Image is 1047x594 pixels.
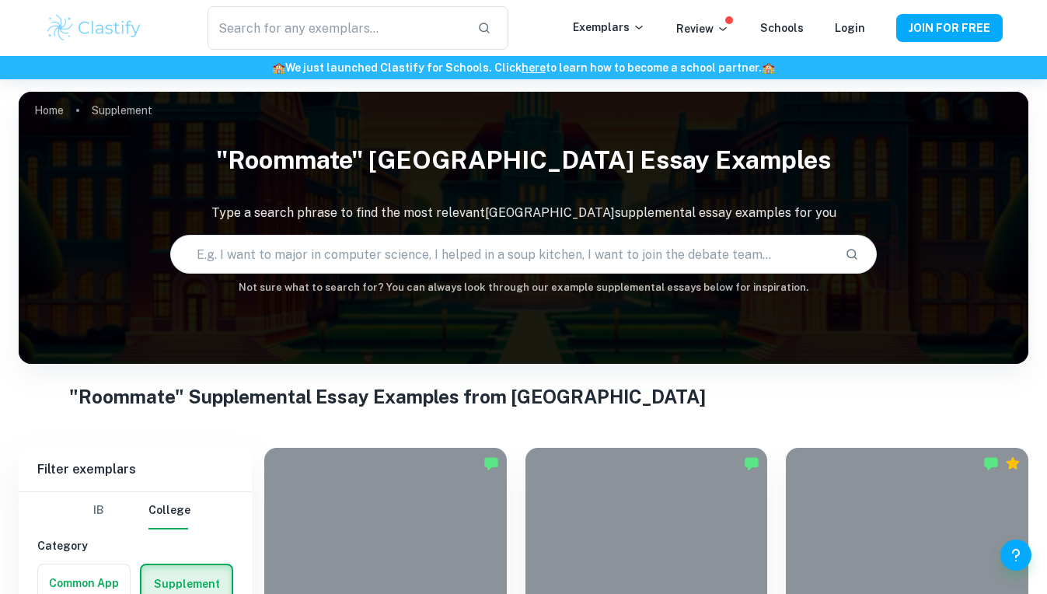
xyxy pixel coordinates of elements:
h6: Not sure what to search for? You can always look through our example supplemental essays below fo... [19,280,1028,295]
input: E.g. I want to major in computer science, I helped in a soup kitchen, I want to join the debate t... [171,232,832,276]
span: 🏫 [272,61,285,74]
div: Filter type choice [80,492,190,529]
a: here [522,61,546,74]
a: Login [835,22,865,34]
button: JOIN FOR FREE [896,14,1003,42]
div: Premium [1005,456,1021,471]
h1: "Roommate" Supplemental Essay Examples from [GEOGRAPHIC_DATA] [69,383,978,411]
p: Review [676,20,729,37]
h6: We just launched Clastify for Schools. Click to learn how to become a school partner. [3,59,1044,76]
img: Clastify logo [45,12,144,44]
button: IB [80,492,117,529]
input: Search for any exemplars... [208,6,464,50]
img: Marked [744,456,759,471]
h6: Category [37,537,233,554]
p: Type a search phrase to find the most relevant [GEOGRAPHIC_DATA] supplemental essay examples for you [19,204,1028,222]
a: Schools [760,22,804,34]
button: Help and Feedback [1000,540,1031,571]
p: Supplement [92,102,152,119]
h1: "Roommate" [GEOGRAPHIC_DATA] Essay Examples [19,135,1028,185]
img: Marked [983,456,999,471]
img: Marked [483,456,499,471]
button: Search [839,241,865,267]
a: Home [34,100,64,121]
p: Exemplars [573,19,645,36]
h6: Filter exemplars [19,448,252,491]
button: College [148,492,190,529]
span: 🏫 [762,61,775,74]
